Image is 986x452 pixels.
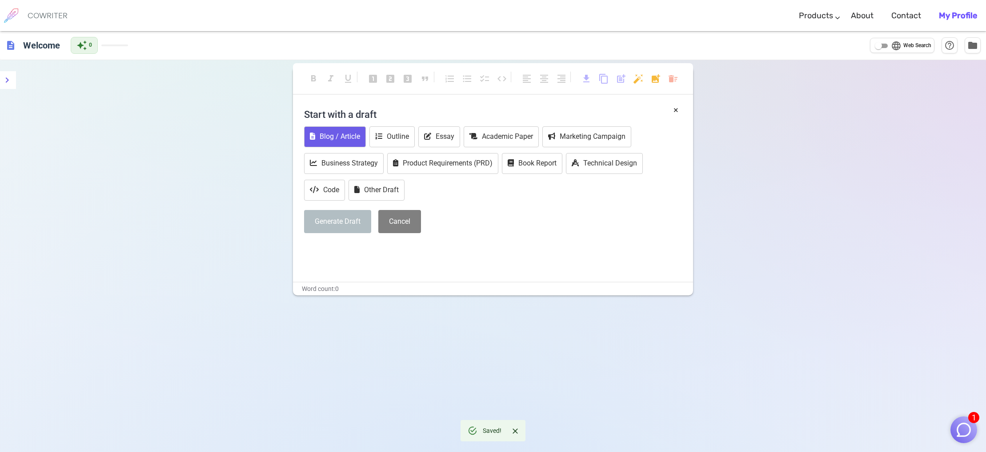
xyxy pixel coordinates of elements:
[502,153,562,174] button: Book Report
[633,73,644,84] span: auto_fix_high
[967,40,978,51] span: folder
[939,3,977,29] a: My Profile
[542,126,631,147] button: Marketing Campaign
[464,126,539,147] button: Academic Paper
[420,73,430,84] span: format_quote
[566,153,643,174] button: Technical Design
[304,180,345,201] button: Code
[76,40,87,51] span: auto_awesome
[325,73,336,84] span: format_italic
[942,37,958,53] button: Help & Shortcuts
[418,126,460,147] button: Essay
[939,11,977,20] b: My Profile
[343,73,353,84] span: format_underlined
[944,40,955,51] span: help_outline
[955,421,972,438] img: Close chat
[368,73,378,84] span: looks_one
[668,73,678,84] span: delete_sweep
[965,37,981,53] button: Manage Documents
[903,41,931,50] span: Web Search
[349,180,405,201] button: Other Draft
[950,416,977,443] button: 1
[497,73,507,84] span: code
[293,282,693,295] div: Word count: 0
[479,73,490,84] span: checklist
[673,104,678,117] button: ×
[304,104,682,125] h4: Start with a draft
[650,73,661,84] span: add_photo_alternate
[598,73,609,84] span: content_copy
[20,36,64,54] h6: Click to edit title
[308,73,319,84] span: format_bold
[799,3,833,29] a: Products
[891,40,902,51] span: language
[462,73,473,84] span: format_list_bulleted
[304,126,366,147] button: Blog / Article
[445,73,455,84] span: format_list_numbered
[483,423,501,439] div: Saved!
[581,73,592,84] span: download
[378,210,421,234] button: Cancel
[304,210,371,234] button: Generate Draft
[304,153,384,174] button: Business Strategy
[509,424,522,438] button: Close
[28,12,68,20] h6: COWRITER
[5,40,16,51] span: description
[369,126,415,147] button: Outline
[89,41,92,50] span: 0
[891,3,921,29] a: Contact
[556,73,567,84] span: format_align_right
[968,412,979,423] span: 1
[616,73,626,84] span: post_add
[521,73,532,84] span: format_align_left
[402,73,413,84] span: looks_3
[851,3,874,29] a: About
[385,73,396,84] span: looks_two
[387,153,498,174] button: Product Requirements (PRD)
[539,73,549,84] span: format_align_center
